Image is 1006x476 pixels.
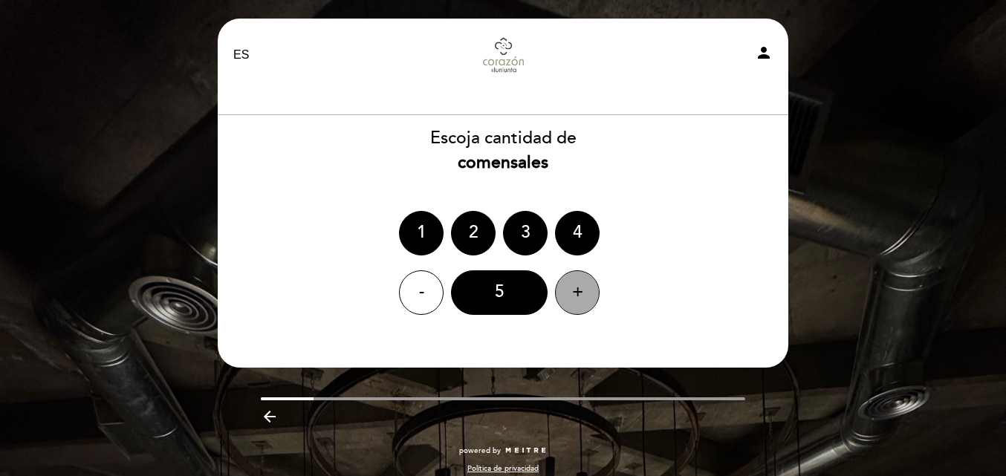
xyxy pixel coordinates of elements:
img: MEITRE [504,447,547,454]
div: 1 [399,211,444,255]
div: Escoja cantidad de [217,126,789,175]
b: comensales [458,152,548,173]
div: 2 [451,211,496,255]
button: person [755,44,773,67]
div: 3 [503,211,548,255]
div: - [399,270,444,315]
div: 4 [555,211,600,255]
a: [PERSON_NAME] [410,35,596,76]
i: person [755,44,773,62]
div: 5 [451,270,548,315]
span: powered by [459,446,501,456]
a: powered by [459,446,547,456]
a: Política de privacidad [467,463,539,474]
i: arrow_backward [261,408,279,426]
div: + [555,270,600,315]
